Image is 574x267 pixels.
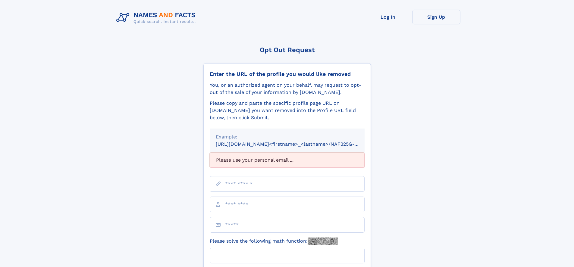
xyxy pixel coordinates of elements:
div: You, or an authorized agent on your behalf, may request to opt-out of the sale of your informatio... [210,82,365,96]
a: Log In [364,10,412,24]
a: Sign Up [412,10,460,24]
div: Opt Out Request [203,46,371,54]
div: Enter the URL of the profile you would like removed [210,71,365,77]
div: Example: [216,133,359,141]
img: Logo Names and Facts [114,10,201,26]
small: [URL][DOMAIN_NAME]<firstname>_<lastname>/NAF325G-xxxxxxxx [216,141,376,147]
label: Please solve the following math function: [210,238,338,245]
div: Please copy and paste the specific profile page URL on [DOMAIN_NAME] you want removed into the Pr... [210,100,365,121]
div: Please use your personal email ... [210,153,365,168]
